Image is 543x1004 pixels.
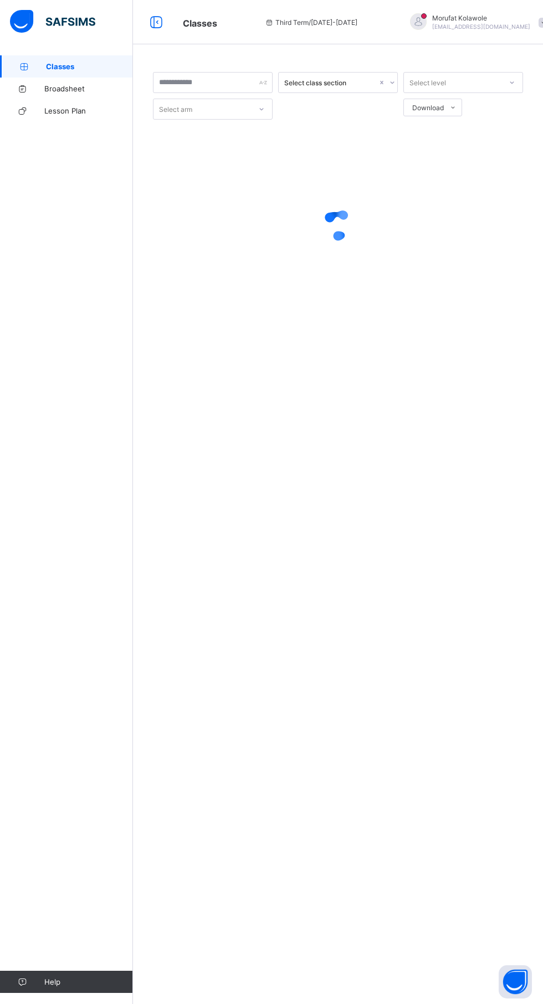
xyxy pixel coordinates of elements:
[409,72,446,93] div: Select level
[183,18,217,29] span: Classes
[432,23,530,30] span: [EMAIL_ADDRESS][DOMAIN_NAME]
[499,965,532,998] button: Open asap
[284,79,377,87] div: Select class section
[412,104,444,112] span: Download
[10,10,95,33] img: safsims
[44,84,133,93] span: Broadsheet
[432,14,530,22] span: Morufat Kolawole
[44,977,132,986] span: Help
[159,99,192,120] div: Select arm
[46,62,133,71] span: Classes
[44,106,133,115] span: Lesson Plan
[264,18,357,27] span: session/term information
